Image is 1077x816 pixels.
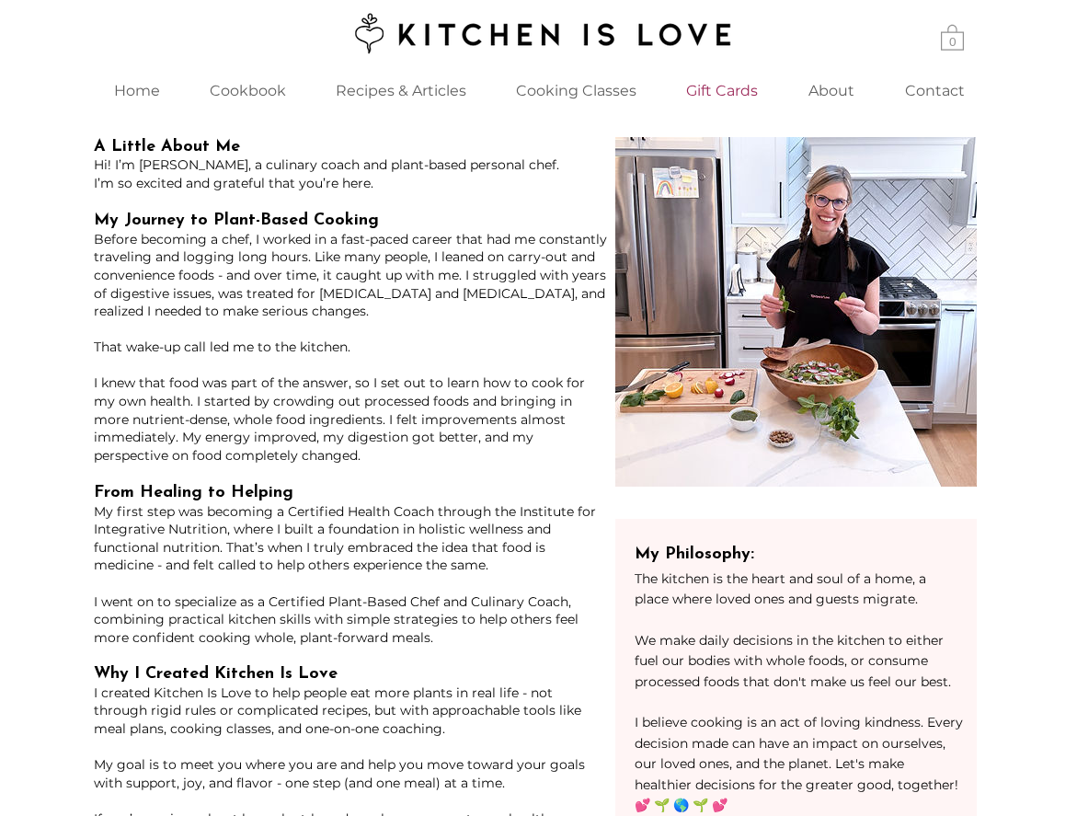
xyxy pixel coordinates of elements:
[896,71,974,110] p: Contact
[94,756,585,791] span: My goal is to meet you where you are and help you move toward your goals with support, joy, and f...
[615,137,977,487] img: About Author-or Intro-Jeannine kitchen_e
[105,71,169,110] p: Home
[799,71,864,110] p: About
[94,139,240,155] span: A Little About Me
[94,485,293,501] span: From Healing to Helping
[201,71,295,110] p: Cookbook
[677,71,767,110] p: Gift Cards
[94,156,559,191] span: Hi! I’m [PERSON_NAME], a culinary coach and plant-based personal chef. I’m so excited and gratefu...
[94,666,338,683] span: Why I Created Kitchen Is Love
[342,10,735,56] img: Kitchen is Love logo
[661,71,784,110] a: Gift Cards
[94,231,607,319] span: Before becoming a chef, I worked in a fast-paced career that had me constantly traveling and logg...
[880,71,990,110] a: Contact
[507,71,646,110] p: Cooking Classes
[635,546,754,563] span: My Philosophy:
[88,71,990,110] nav: Site
[941,23,964,51] a: Cart with 0 items
[94,339,350,355] span: That wake-up call led me to the kitchen.
[635,714,963,813] span: I believe cooking is an act of loving kindness. Every decision made can have an impact on ourselv...
[94,593,579,646] span: I went on to specialize as a Certified Plant-Based Chef and Culinary Coach, combining practical k...
[635,632,951,690] span: We make daily decisions in the kitchen to either fuel our bodies with whole foods, or consume pro...
[311,71,492,110] a: Recipes & Articles
[88,71,186,110] a: Home
[186,71,311,110] a: Cookbook
[492,71,661,110] div: Cooking Classes
[784,71,880,110] a: About
[635,570,926,607] span: The kitchen is the heart and soul of a home, a place where loved ones and guests migrate.
[948,35,956,49] text: 0
[94,684,581,737] span: I created Kitchen Is Love to help people eat more plants in real life - not through rigid rules o...
[94,374,585,463] span: I knew that food was part of the answer, so I set out to learn how to cook for my own health. I s...
[327,71,475,110] p: Recipes & Articles
[94,503,596,574] span: My first step was becoming a Certified Health Coach through the Institute for Integrative Nutriti...
[94,213,379,229] span: My Journey to Plant-Based Cooking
